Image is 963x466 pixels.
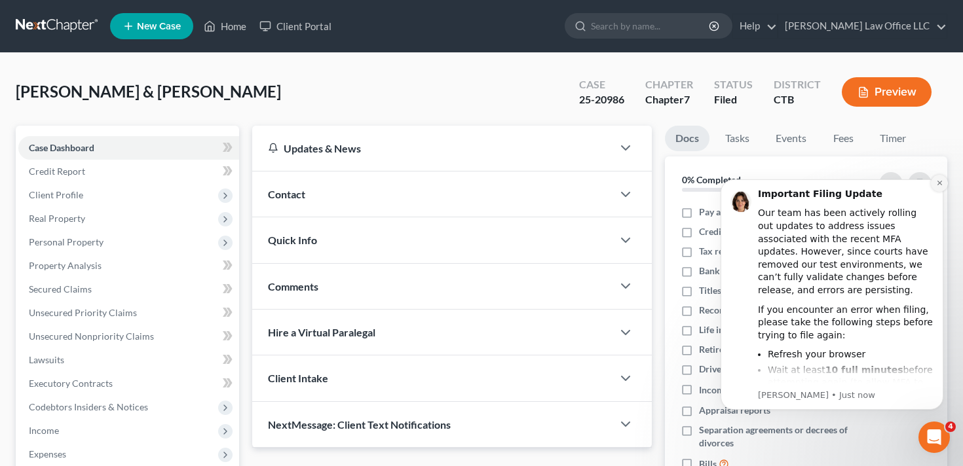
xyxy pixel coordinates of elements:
span: Real Property [29,213,85,224]
span: Appraisal reports [699,404,770,417]
a: Events [765,126,817,151]
span: Bank statements [699,264,766,278]
span: 7 [684,93,690,105]
a: Lawsuits [18,348,239,372]
a: Help [733,14,777,38]
span: Hire a Virtual Paralegal [268,326,375,338]
div: Filed [714,92,753,107]
a: Executory Contracts [18,372,239,395]
span: Unsecured Nonpriority Claims [29,331,154,342]
div: 25-20986 [579,92,624,107]
span: Client Intake [268,372,328,384]
a: Client Portal [253,14,338,38]
span: Quick Info [268,234,317,246]
span: Credit Report [29,166,85,177]
a: Docs [665,126,709,151]
span: Secured Claims [29,283,92,295]
input: Search by name... [591,14,711,38]
a: Home [197,14,253,38]
iframe: Intercom live chat [918,421,950,453]
span: Credit Counseling Certificate [699,225,816,238]
button: Preview [842,77,932,107]
span: Life insurance policies [699,323,789,336]
span: [PERSON_NAME] & [PERSON_NAME] [16,82,281,101]
span: Lawsuits [29,354,64,365]
a: Timer [869,126,916,151]
a: [PERSON_NAME] Law Office LLC [778,14,947,38]
div: Updates & News [268,141,597,155]
span: Client Profile [29,189,83,200]
span: Personal Property [29,236,104,247]
span: Codebtors Insiders & Notices [29,401,148,412]
span: Expenses [29,448,66,459]
div: District [774,77,821,92]
strong: 0% Completed [682,174,741,185]
a: Credit Report [18,160,239,183]
span: Contact [268,188,305,200]
span: New Case [137,22,181,31]
span: Case Dashboard [29,142,94,153]
a: Secured Claims [18,278,239,301]
span: Executory Contracts [29,378,113,389]
a: Case Dashboard [18,136,239,160]
span: NextMessage: Client Text Notifications [268,418,451,431]
a: Tasks [715,126,760,151]
span: Comments [268,280,318,293]
div: Status [714,77,753,92]
div: Case [579,77,624,92]
a: Unsecured Priority Claims [18,301,239,325]
span: Property Analysis [29,260,102,271]
span: Unsecured Priority Claims [29,307,137,318]
span: Drivers license & social security card [699,363,848,376]
a: Property Analysis [18,254,239,278]
div: Chapter [645,92,693,107]
a: Unsecured Nonpriority Claims [18,325,239,348]
span: Titles to motor vehicles [699,284,794,297]
span: Separation agreements or decrees of divorces [699,423,865,450]
span: Pay advices [699,206,746,219]
span: Tax returns [699,245,745,258]
span: Recorded mortgages and deeds [699,304,825,317]
iframe: Intercom notifications message [701,163,963,459]
div: CTB [774,92,821,107]
span: 4 [945,421,956,432]
span: Retirement account statements [699,343,826,356]
span: Income [29,425,59,436]
div: Chapter [645,77,693,92]
span: Income Documents [699,384,778,397]
a: Fees [822,126,864,151]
